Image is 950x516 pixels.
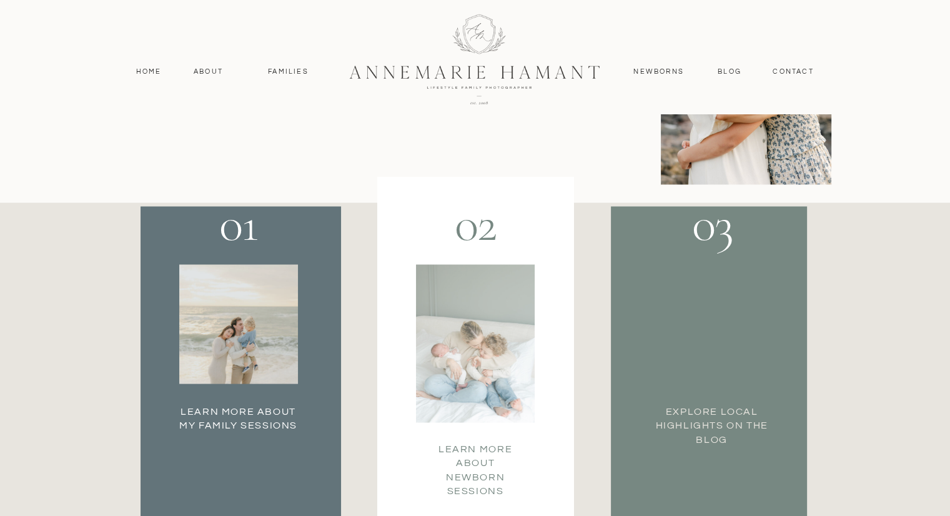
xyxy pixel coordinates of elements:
[715,66,745,77] a: Blog
[260,66,317,77] a: Families
[641,404,783,429] a: Explore local highlights on the blog
[431,442,520,467] a: Learn more about Newborn Sessions
[629,66,689,77] a: Newborns
[190,66,227,77] a: About
[654,194,771,250] p: 03
[410,194,541,254] p: 02
[766,66,821,77] a: contact
[177,194,300,255] p: 01
[173,404,304,429] a: Learn More about my family Sessions
[131,66,167,77] a: Home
